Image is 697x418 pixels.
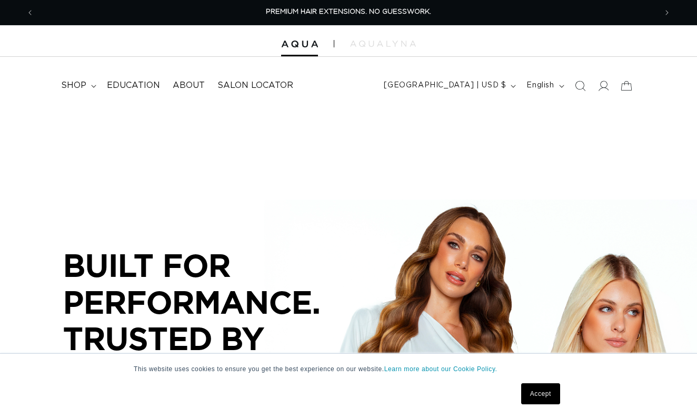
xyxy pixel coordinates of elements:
a: Accept [521,383,560,404]
span: [GEOGRAPHIC_DATA] | USD $ [384,80,506,91]
span: English [526,80,554,91]
img: aqualyna.com [350,41,416,47]
span: Education [107,80,160,91]
a: Learn more about our Cookie Policy. [384,365,497,373]
summary: Search [569,74,592,97]
button: Previous announcement [18,3,42,23]
img: Aqua Hair Extensions [281,41,318,48]
summary: shop [55,74,101,97]
p: This website uses cookies to ensure you get the best experience on our website. [134,364,563,374]
a: Education [101,74,166,97]
button: Next announcement [655,3,679,23]
a: About [166,74,211,97]
span: Salon Locator [217,80,293,91]
a: Salon Locator [211,74,300,97]
span: shop [61,80,86,91]
span: PREMIUM HAIR EXTENSIONS. NO GUESSWORK. [266,8,431,15]
button: English [520,76,568,96]
button: [GEOGRAPHIC_DATA] | USD $ [377,76,520,96]
p: BUILT FOR PERFORMANCE. TRUSTED BY PROFESSIONALS. [63,247,379,393]
span: About [173,80,205,91]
